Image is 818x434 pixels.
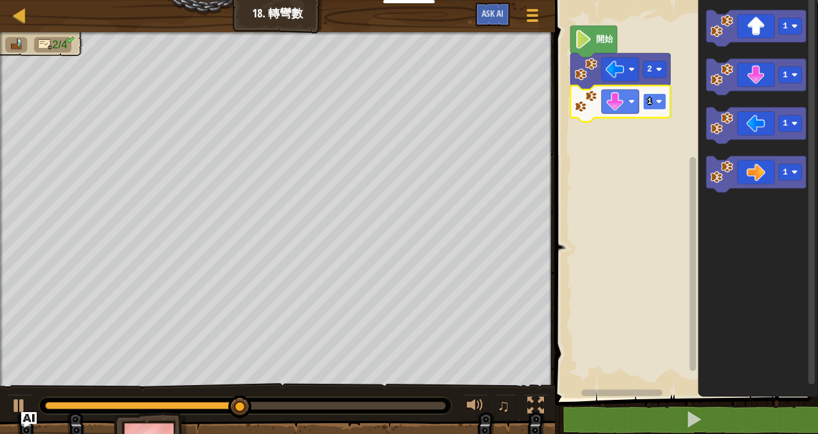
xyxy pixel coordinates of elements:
span: 2/4 [52,39,67,51]
text: 2 [647,64,652,74]
button: 切換全螢幕 [523,394,549,420]
button: Ask AI [21,412,37,428]
text: 1 [783,168,788,178]
button: Ask AI [475,3,510,26]
li: 只有四行代碼 [34,37,71,53]
text: 1 [647,97,652,106]
button: 調整音量 [462,394,488,420]
text: 1 [783,70,788,80]
button: Ctrl + P: Play [6,394,32,420]
span: ♫ [497,396,510,415]
button: 顯示遊戲選單 [516,3,549,33]
text: 1 [783,119,788,129]
span: Ask AI [482,7,504,19]
text: 開始 [596,35,613,44]
li: 去 X 號點 [5,37,27,53]
button: ♫ [495,394,516,420]
text: 1 [783,21,788,31]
